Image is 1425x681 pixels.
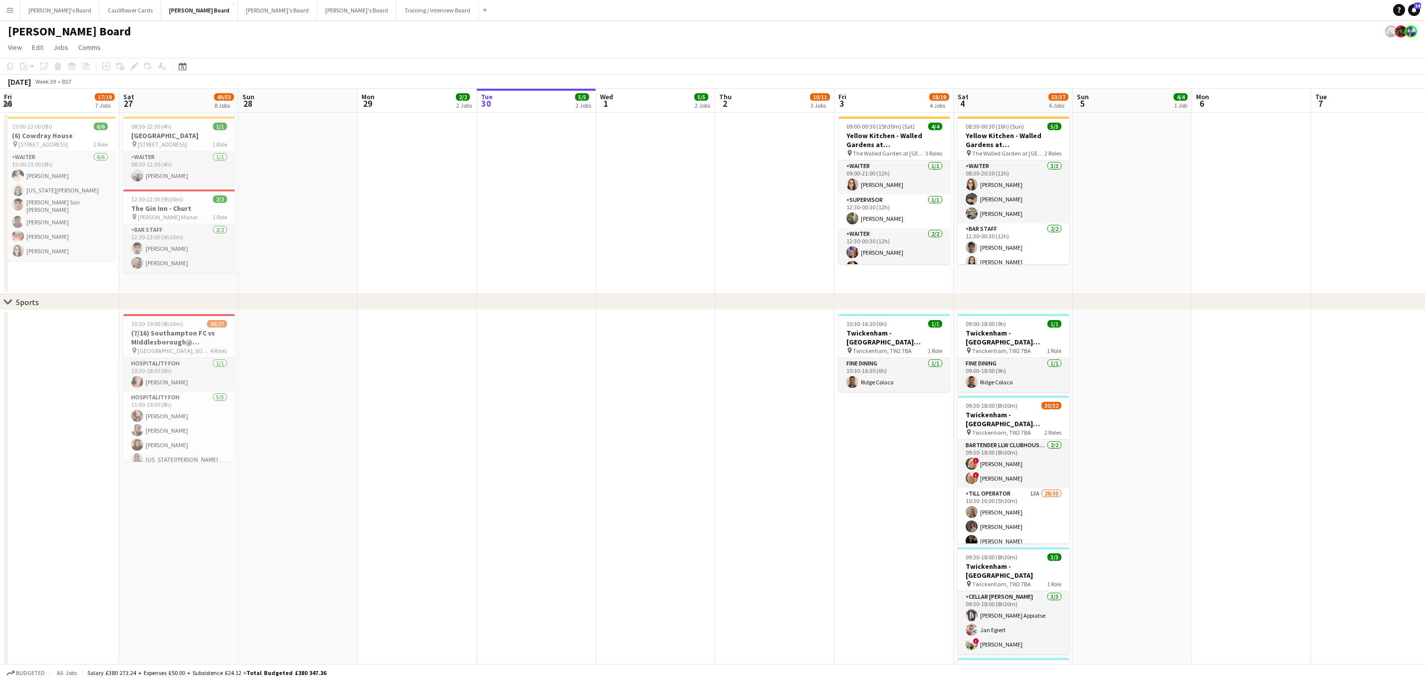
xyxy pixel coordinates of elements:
[1195,98,1209,109] span: 6
[1395,25,1407,37] app-user-avatar: Dean Manyonga
[837,98,846,109] span: 3
[1414,2,1421,9] span: 14
[213,195,227,203] span: 2/2
[958,329,1069,346] h3: Twickenham - [GEOGRAPHIC_DATA] [GEOGRAPHIC_DATA] vs [GEOGRAPHIC_DATA]
[928,123,942,130] span: 4/4
[362,92,375,101] span: Mon
[838,117,950,264] app-job-card: 09:00-00:30 (15h30m) (Sat)4/4Yellow Kitchen - Walled Gardens at [GEOGRAPHIC_DATA] The Walled Gard...
[838,314,950,392] app-job-card: 10:30-16:30 (6h)1/1Twickenham - [GEOGRAPHIC_DATA] [GEOGRAPHIC_DATA] vs [GEOGRAPHIC_DATA] Twickenh...
[956,98,969,109] span: 4
[958,314,1069,392] app-job-card: 09:00-18:00 (9h)1/1Twickenham - [GEOGRAPHIC_DATA] [GEOGRAPHIC_DATA] vs [GEOGRAPHIC_DATA] Twickenh...
[4,131,116,140] h3: (6) Cowdray House
[853,150,925,157] span: The Walled Garden at [GEOGRAPHIC_DATA]
[1385,25,1397,37] app-user-avatar: Kathryn Davies
[838,228,950,277] app-card-role: Waiter2/212:30-00:30 (12h)[PERSON_NAME][PERSON_NAME]
[973,638,979,644] span: !
[242,92,254,101] span: Sun
[95,102,114,109] div: 7 Jobs
[1314,98,1327,109] span: 7
[214,102,233,109] div: 8 Jobs
[360,98,375,109] span: 29
[49,41,72,54] a: Jobs
[123,224,235,273] app-card-role: BAR STAFF2/212:30-22:00 (9h30m)[PERSON_NAME][PERSON_NAME]
[972,429,1031,436] span: Twickenham, TW2 7BA
[456,102,472,109] div: 2 Jobs
[958,591,1069,654] app-card-role: Cellar [PERSON_NAME]3/309:30-18:00 (8h30m)[PERSON_NAME] AppiatseJan Egiert![PERSON_NAME]
[846,320,887,328] span: 10:30-16:30 (6h)
[966,553,1018,561] span: 09:30-18:00 (8h30m)
[958,547,1069,654] div: 09:30-18:00 (8h30m)3/3Twickenham - [GEOGRAPHIC_DATA] Twickenham, TW2 7BA1 RoleCellar [PERSON_NAME...
[94,123,108,130] span: 6/6
[576,102,591,109] div: 2 Jobs
[213,123,227,130] span: 1/1
[138,347,210,354] span: [GEOGRAPHIC_DATA], SO14 5FP
[78,43,101,52] span: Comms
[958,131,1069,149] h3: Yellow Kitchen - Walled Gardens at [GEOGRAPHIC_DATA]
[93,141,108,148] span: 1 Role
[12,123,52,130] span: 15:00-23:00 (8h)
[1047,553,1061,561] span: 3/3
[838,194,950,228] app-card-role: Supervisor1/112:30-00:30 (12h)[PERSON_NAME]
[238,0,317,20] button: [PERSON_NAME]'s Board
[853,347,912,354] span: Twickenham, TW2 7BA
[575,93,589,101] span: 5/5
[1408,4,1420,16] a: 14
[928,320,942,328] span: 1/1
[95,93,115,101] span: 17/19
[838,161,950,194] app-card-role: Waiter1/109:00-21:00 (12h)[PERSON_NAME]
[925,150,942,157] span: 3 Roles
[123,131,235,140] h3: [GEOGRAPHIC_DATA]
[1047,123,1061,130] span: 5/5
[1047,347,1061,354] span: 1 Role
[8,24,131,39] h1: [PERSON_NAME] Board
[719,92,732,101] span: Thu
[123,117,235,185] div: 08:30-12:30 (4h)1/1[GEOGRAPHIC_DATA] [STREET_ADDRESS]1 RoleWaiter1/108:30-12:30 (4h)[PERSON_NAME]
[972,580,1031,588] span: Twickenham, TW2 7BA
[846,123,915,130] span: 09:00-00:30 (15h30m) (Sat)
[123,392,235,484] app-card-role: Hospitality FOH5/511:00-19:00 (8h)[PERSON_NAME][PERSON_NAME][PERSON_NAME][US_STATE][PERSON_NAME]
[123,358,235,392] app-card-role: Hospitality FOH1/110:30-18:30 (8h)[PERSON_NAME]
[8,77,31,87] div: [DATE]
[958,92,969,101] span: Sat
[123,314,235,462] app-job-card: 10:30-19:00 (8h30m)26/27(7/16) Southampton FC vs MIddlesborough@ [GEOGRAPHIC_DATA] [GEOGRAPHIC_DA...
[1315,92,1327,101] span: Tue
[972,347,1031,354] span: Twickenham, TW2 7BA
[214,93,234,101] span: 49/53
[1047,580,1061,588] span: 1 Role
[8,43,22,52] span: View
[2,98,12,109] span: 26
[1196,92,1209,101] span: Mon
[4,152,116,261] app-card-role: Waiter6/615:00-23:00 (8h)[PERSON_NAME][US_STATE][PERSON_NAME][PERSON_NAME] San [PERSON_NAME][PERS...
[481,92,493,101] span: Tue
[100,0,161,20] button: Cauliflower Cards
[958,117,1069,264] app-job-card: 08:30-00:30 (16h) (Sun)5/5Yellow Kitchen - Walled Gardens at [GEOGRAPHIC_DATA] The Walled Garden ...
[210,347,227,354] span: 4 Roles
[1075,98,1089,109] span: 5
[123,189,235,273] app-job-card: 12:30-22:00 (9h30m)2/2The Gin Inn - Churt [PERSON_NAME] Manor1 RoleBAR STAFF2/212:30-22:00 (9h30m...
[811,102,829,109] div: 3 Jobs
[87,669,326,677] div: Salary £380 273.24 + Expenses £50.00 + Subsistence £24.12 =
[55,669,79,677] span: All jobs
[16,670,45,677] span: Budgeted
[929,93,949,101] span: 18/19
[966,123,1024,130] span: 08:30-00:30 (16h) (Sun)
[973,458,979,464] span: !
[62,78,72,85] div: BST
[212,141,227,148] span: 1 Role
[958,410,1069,428] h3: Twickenham - [GEOGRAPHIC_DATA] [GEOGRAPHIC_DATA] vs [GEOGRAPHIC_DATA]
[972,150,1044,157] span: The Walled Garden at [GEOGRAPHIC_DATA]
[138,213,198,221] span: [PERSON_NAME] Manor
[123,152,235,185] app-card-role: Waiter1/108:30-12:30 (4h)[PERSON_NAME]
[838,92,846,101] span: Fri
[958,161,1069,223] app-card-role: Waiter3/308:30-20:30 (12h)[PERSON_NAME][PERSON_NAME][PERSON_NAME]
[958,396,1069,543] div: 09:30-18:00 (8h30m)30/32Twickenham - [GEOGRAPHIC_DATA] [GEOGRAPHIC_DATA] vs [GEOGRAPHIC_DATA] Twi...
[479,98,493,109] span: 30
[74,41,105,54] a: Comms
[138,141,187,148] span: [STREET_ADDRESS]
[122,98,134,109] span: 27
